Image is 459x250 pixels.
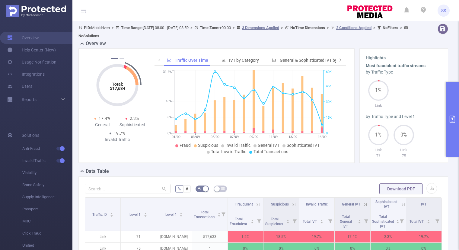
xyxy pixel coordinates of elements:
a: Users [7,80,32,92]
tspan: 09/09 [250,135,258,139]
tspan: 8% [167,115,172,119]
div: Sort [217,212,221,215]
span: Fraud [180,143,191,148]
i: icon: caret-down [320,221,323,223]
span: > [279,25,285,30]
span: Total Suspicious [265,217,284,226]
div: Sort [358,219,361,222]
i: icon: caret-up [320,219,323,221]
i: icon: caret-down [218,214,221,216]
i: Filter menu [362,211,370,231]
i: icon: caret-up [286,219,290,221]
span: Mobidriven [DATE] 08:00 - [DATE] 08:59 +00:00 [78,25,410,38]
button: Download PDF [379,183,423,194]
a: Overview [7,32,39,44]
p: [DOMAIN_NAME] [156,231,192,242]
tspan: 0 [326,131,328,135]
span: Level 1 [129,212,142,217]
span: > [110,25,116,30]
u: 2 Conditions Applied [336,25,371,30]
span: # [186,186,188,191]
span: Sophisticated IVT [375,200,397,209]
p: 19.7% [406,231,441,242]
span: Total Transactions [194,210,215,219]
span: Suspicious [271,202,289,206]
i: icon: caret-up [396,219,400,221]
p: 75 [391,153,416,159]
span: IVT by Category [229,58,259,63]
span: Anti-Fraud [22,143,72,155]
button: 1 [111,58,118,59]
a: Help Center (New) [7,44,56,56]
i: icon: caret-down [250,221,254,223]
i: Filter menu [255,211,263,231]
p: 1.2% [228,231,263,242]
span: Brand Safety [22,179,72,191]
div: by Traffic Type [366,69,442,75]
span: 2.3% [130,116,139,121]
div: Sort [427,219,430,222]
span: 1% [368,88,389,93]
tspan: 05/09 [211,135,219,139]
i: icon: caret-down [396,221,400,223]
i: icon: caret-down [427,221,430,223]
span: Total Invalid Traffic [211,149,246,154]
b: No Time Dimensions [290,25,325,30]
span: Total IVT [303,219,318,224]
span: 1% [368,133,389,137]
div: Sort [144,212,147,215]
span: Invalid Traffic [225,143,250,148]
tspan: 60K [326,70,332,74]
p: 517,633 [192,231,228,242]
span: IVT [421,202,426,206]
div: Sort [286,219,290,222]
span: Invalid Traffic [306,202,328,206]
span: Fraudulent [235,202,253,206]
span: MRC [22,215,72,227]
p: 18.5% [263,231,299,242]
div: General [87,122,117,128]
i: icon: table [221,187,225,190]
span: Invalid Traffic [22,155,72,167]
h2: Overview [86,40,106,47]
tspan: 16/09 [318,135,327,139]
tspan: 07/09 [230,135,239,139]
i: Filter menu [326,211,334,231]
p: 71 [366,153,391,159]
tspan: 03/09 [191,135,200,139]
span: Total Sophisticated IVT [372,215,394,229]
i: icon: line-chart [167,58,171,62]
span: Traffic Over Time [175,58,208,63]
i: Filter menu [397,211,406,231]
a: Integrations [7,68,45,80]
span: Visibility [22,167,72,179]
i: icon: caret-down [358,221,361,223]
span: > [371,25,377,30]
i: icon: caret-down [180,214,183,216]
i: icon: caret-down [144,214,147,216]
tspan: 31.4% [163,70,172,74]
i: icon: caret-down [286,221,290,223]
tspan: 15K [326,116,332,120]
span: Sophisticated IVT [287,143,320,148]
b: No Solutions [78,34,99,38]
span: 19.7% [114,131,125,136]
i: icon: caret-up [218,212,221,214]
img: Protected Media [6,5,66,17]
div: Sort [250,219,254,222]
p: 2.3% [371,231,406,242]
p: Link [85,231,120,242]
span: % [178,186,181,191]
b: PID: [84,25,91,30]
tspan: 517,634 [110,86,125,91]
tspan: 13/09 [288,135,297,139]
span: Passport [22,203,72,215]
i: icon: bg-colors [198,187,201,190]
b: Time Zone: [200,25,219,30]
span: Total Fraudulent [230,217,248,226]
b: Time Range: [121,25,143,30]
i: icon: caret-up [250,219,254,221]
span: > [231,25,237,30]
span: Suspicious [198,143,218,148]
span: Solutions [22,129,39,141]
